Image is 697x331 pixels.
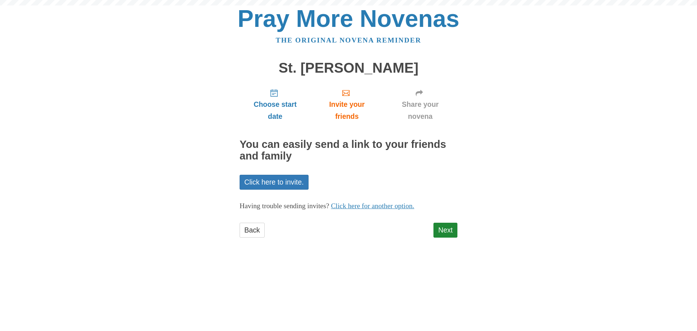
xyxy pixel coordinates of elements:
span: Choose start date [247,98,303,122]
span: Share your novena [390,98,450,122]
a: Next [433,223,457,238]
h2: You can easily send a link to your friends and family [240,139,457,162]
span: Invite your friends [318,98,376,122]
a: The original novena reminder [276,36,421,44]
a: Back [240,223,265,238]
h1: St. [PERSON_NAME] [240,60,457,76]
span: Having trouble sending invites? [240,202,329,210]
a: Click here to invite. [240,175,309,190]
a: Invite your friends [311,83,383,126]
a: Click here for another option. [331,202,415,210]
a: Choose start date [240,83,311,126]
a: Pray More Novenas [238,5,460,32]
a: Share your novena [383,83,457,126]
